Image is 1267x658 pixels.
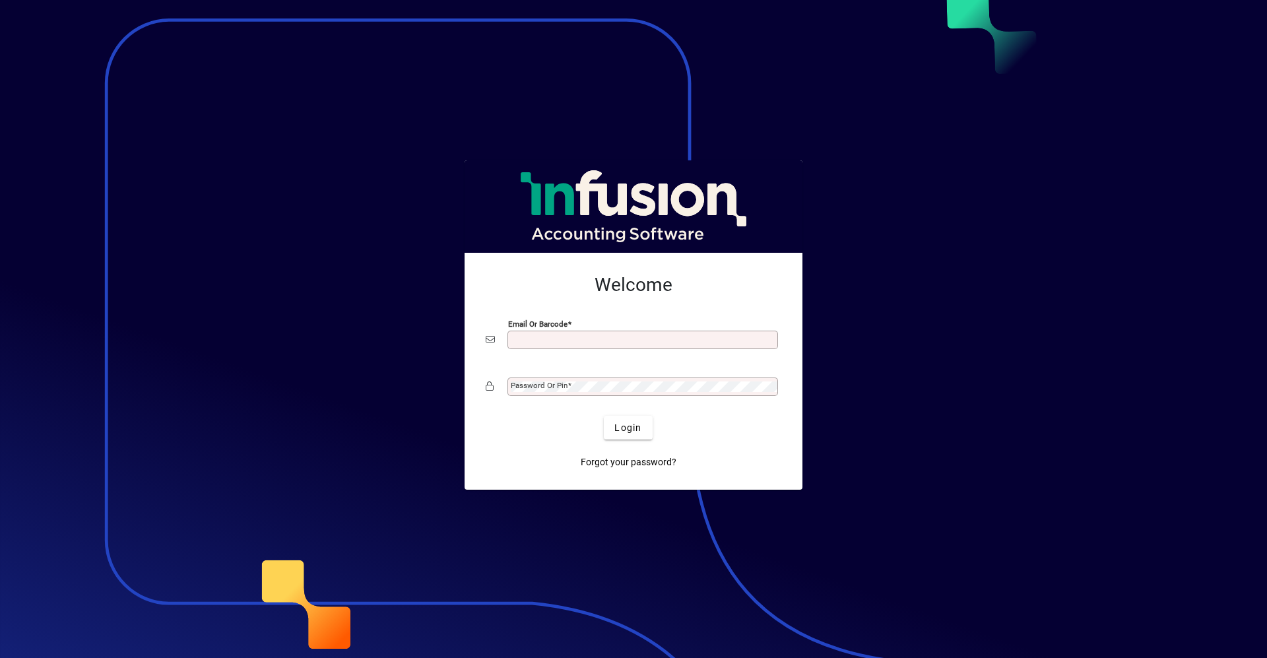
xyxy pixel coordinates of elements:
[581,455,676,469] span: Forgot your password?
[486,274,781,296] h2: Welcome
[604,416,652,440] button: Login
[575,450,682,474] a: Forgot your password?
[614,421,641,435] span: Login
[511,381,568,390] mat-label: Password or Pin
[508,319,568,329] mat-label: Email or Barcode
